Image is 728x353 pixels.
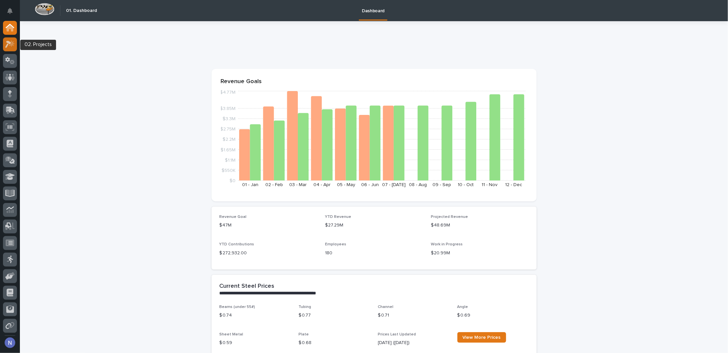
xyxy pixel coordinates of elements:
p: $27.29M [325,222,423,229]
span: YTD Contributions [220,242,254,246]
p: $ 0.71 [378,312,449,319]
tspan: $3.85M [220,106,235,111]
span: YTD Revenue [325,215,351,219]
p: $ 272,932.00 [220,250,317,257]
button: Notifications [3,4,17,18]
tspan: $550K [222,168,235,173]
tspan: $4.77M [220,90,235,95]
span: View More Prices [463,335,501,340]
p: $ 0.74 [220,312,291,319]
span: Projected Revenue [431,215,468,219]
tspan: $1.1M [225,158,235,162]
text: 09 - Sep [432,182,451,187]
text: 11 - Nov [482,182,497,187]
span: Revenue Goal [220,215,247,219]
span: Sheet Metal [220,332,243,336]
tspan: $2.2M [223,137,235,142]
p: $47M [220,222,317,229]
span: Channel [378,305,394,309]
span: Prices Last Updated [378,332,416,336]
h2: 01. Dashboard [66,8,97,14]
tspan: $0 [230,178,235,183]
text: 05 - May [337,182,355,187]
p: [DATE] ([DATE]) [378,339,449,346]
p: $20.99M [431,250,529,257]
text: 08 - Aug [409,182,427,187]
span: Work in Progress [431,242,463,246]
button: users-avatar [3,336,17,350]
span: Beams (under 55#) [220,305,255,309]
p: Revenue Goals [221,78,527,85]
tspan: $2.75M [220,127,235,131]
p: $ 0.77 [299,312,370,319]
p: $ 0.59 [220,339,291,346]
span: Tubing [299,305,311,309]
text: 07 - [DATE] [382,182,406,187]
text: 03 - Mar [289,182,307,187]
text: 02 - Feb [265,182,283,187]
text: 06 - Jun [361,182,378,187]
span: Employees [325,242,346,246]
p: 180 [325,250,423,257]
span: Plate [299,332,309,336]
tspan: $1.65M [221,147,235,152]
a: View More Prices [457,332,506,343]
p: $48.69M [431,222,529,229]
text: 01 - Jan [242,182,258,187]
span: Angle [457,305,468,309]
p: $ 0.68 [299,339,370,346]
text: 12 - Dec [505,182,522,187]
text: 10 - Oct [458,182,474,187]
h2: Current Steel Prices [220,283,275,290]
div: Notifications [8,8,17,19]
tspan: $3.3M [223,117,235,121]
text: 04 - Apr [313,182,331,187]
img: Workspace Logo [35,3,54,15]
p: $ 0.69 [457,312,529,319]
